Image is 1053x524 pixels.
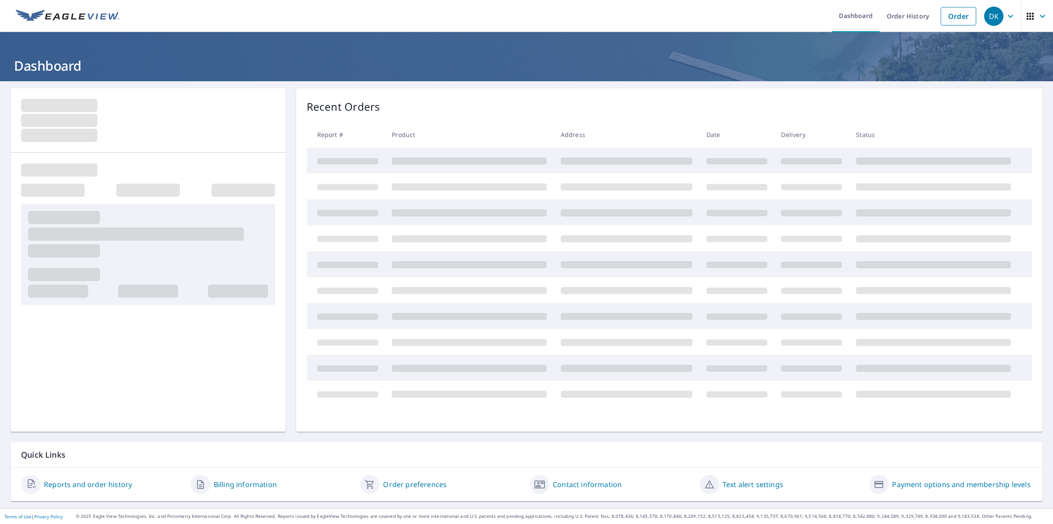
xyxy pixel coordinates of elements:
[214,479,277,490] a: Billing information
[385,122,554,148] th: Product
[554,122,699,148] th: Address
[307,99,380,115] p: Recent Orders
[16,10,119,23] img: EV Logo
[4,514,63,519] p: |
[44,479,132,490] a: Reports and order history
[892,479,1030,490] a: Payment options and membership levels
[723,479,783,490] a: Text alert settings
[383,479,447,490] a: Order preferences
[553,479,622,490] a: Contact information
[11,57,1042,75] h1: Dashboard
[76,513,1049,520] p: © 2025 Eagle View Technologies, Inc. and Pictometry International Corp. All Rights Reserved. Repo...
[699,122,774,148] th: Date
[34,513,63,520] a: Privacy Policy
[849,122,1018,148] th: Status
[984,7,1003,26] div: DK
[21,449,1032,460] p: Quick Links
[4,513,32,520] a: Terms of Use
[774,122,849,148] th: Delivery
[941,7,976,25] a: Order
[307,122,385,148] th: Report #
